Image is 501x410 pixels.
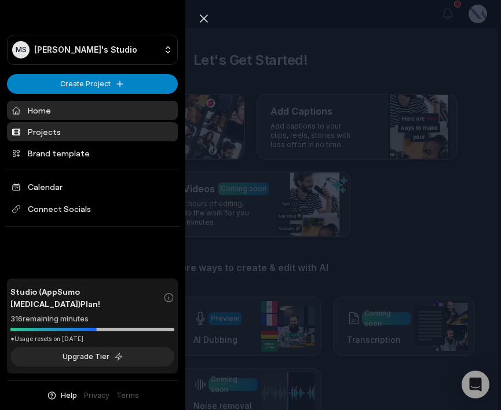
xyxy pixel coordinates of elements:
[84,390,109,401] a: Privacy
[7,144,178,163] a: Brand template
[10,285,163,310] span: Studio (AppSumo [MEDICAL_DATA]) Plan!
[34,45,137,55] p: [PERSON_NAME]'s Studio
[7,122,178,141] a: Projects
[46,390,77,401] button: Help
[10,335,174,343] div: *Usage resets on [DATE]
[7,199,178,219] span: Connect Socials
[12,41,30,58] div: MS
[7,74,178,94] button: Create Project
[10,347,174,367] button: Upgrade Tier
[61,390,77,401] span: Help
[7,101,178,120] a: Home
[10,313,174,325] div: 316 remaining minutes
[462,371,489,398] div: Open Intercom Messenger
[116,390,139,401] a: Terms
[7,177,178,196] a: Calendar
